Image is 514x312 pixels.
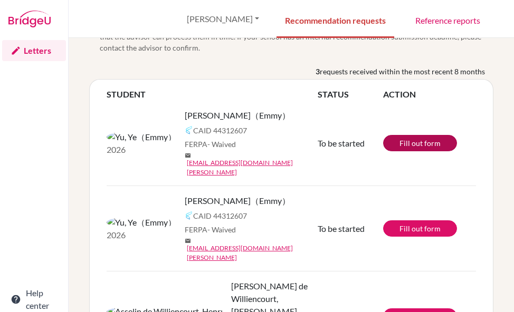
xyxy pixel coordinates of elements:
[407,2,489,38] a: Reference reports
[107,88,318,101] th: STUDENT
[207,225,236,234] span: - Waived
[107,131,176,143] img: Yu, Ye（Emmy）
[185,194,290,207] span: [PERSON_NAME]（Emmy）
[318,138,365,148] span: To be started
[182,9,264,29] button: [PERSON_NAME]
[2,40,66,61] a: Letters
[185,139,236,150] span: FERPA
[318,88,383,101] th: STATUS
[8,11,51,27] img: Bridge-U
[383,135,457,151] a: Fill out form
[383,88,476,101] th: ACTION
[185,152,191,159] span: mail
[185,238,191,244] span: mail
[107,229,176,241] p: 2026
[185,224,236,235] span: FERPA
[207,140,236,149] span: - Waived
[185,211,193,220] img: Common App logo
[185,109,290,122] span: [PERSON_NAME]（Emmy）
[193,210,247,221] span: CAID 44312607
[318,223,365,233] span: To be started
[277,2,394,38] a: Recommendation requests
[107,216,176,229] img: Yu, Ye（Emmy）
[316,66,320,77] b: 3
[383,220,457,237] a: Fill out form
[187,158,326,177] a: [EMAIL_ADDRESS][DOMAIN_NAME][PERSON_NAME]
[185,126,193,134] img: Common App logo
[193,125,247,136] span: CAID 44312607
[320,66,485,77] span: requests received within the most recent 8 months
[187,243,326,262] a: [EMAIL_ADDRESS][DOMAIN_NAME][PERSON_NAME]
[2,289,66,310] a: Help center
[107,143,176,156] p: 2026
